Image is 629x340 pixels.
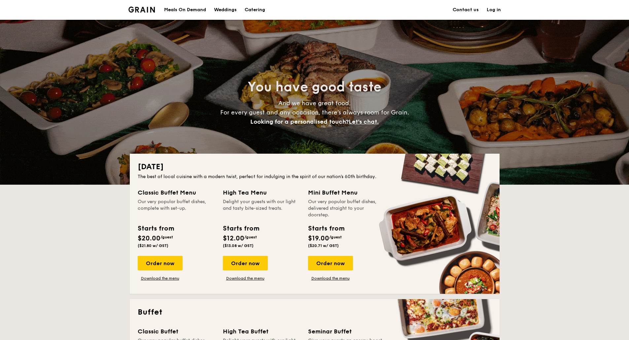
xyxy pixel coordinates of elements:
[138,243,168,248] span: ($21.80 w/ GST)
[160,235,173,239] span: /guest
[329,235,342,239] span: /guest
[308,224,344,233] div: Starts from
[138,234,160,242] span: $20.00
[138,327,215,336] div: Classic Buffet
[308,276,353,281] a: Download the menu
[223,256,268,270] div: Order now
[250,118,349,125] span: Looking for a personalised touch?
[223,224,259,233] div: Starts from
[308,243,339,248] span: ($20.71 w/ GST)
[248,79,381,95] span: You have good taste
[138,173,492,180] div: The best of local cuisine with a modern twist, perfect for indulging in the spirit of our nation’...
[128,7,155,13] img: Grain
[308,188,385,197] div: Mini Buffet Menu
[244,235,257,239] span: /guest
[223,199,300,218] div: Delight your guests with our light and tasty bite-sized treats.
[223,234,244,242] span: $12.00
[138,162,492,172] h2: [DATE]
[138,224,174,233] div: Starts from
[223,327,300,336] div: High Tea Buffet
[138,276,183,281] a: Download the menu
[223,188,300,197] div: High Tea Menu
[308,327,385,336] div: Seminar Buffet
[223,243,254,248] span: ($13.08 w/ GST)
[138,256,183,270] div: Order now
[308,256,353,270] div: Order now
[308,234,329,242] span: $19.00
[349,118,379,125] span: Let's chat.
[308,199,385,218] div: Our very popular buffet dishes, delivered straight to your doorstep.
[138,199,215,218] div: Our very popular buffet dishes, complete with set-up.
[220,100,409,125] span: And we have great food. For every guest and any occasion, there’s always room for Grain.
[138,307,492,318] h2: Buffet
[128,7,155,13] a: Logotype
[223,276,268,281] a: Download the menu
[138,188,215,197] div: Classic Buffet Menu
